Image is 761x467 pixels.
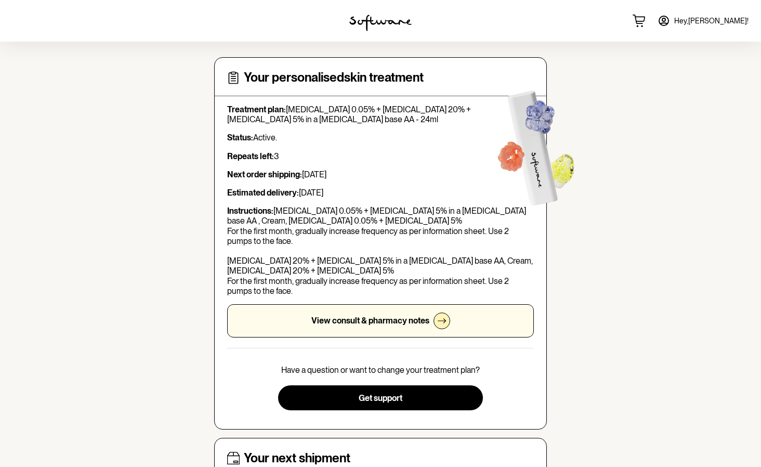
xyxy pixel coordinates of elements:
img: Software treatment bottle [476,70,593,219]
strong: Estimated delivery: [227,188,299,198]
strong: Status: [227,133,253,142]
span: Get support [359,393,402,403]
a: Hey,[PERSON_NAME]! [651,8,755,33]
strong: Next order shipping: [227,170,302,179]
strong: Instructions: [227,206,273,216]
h4: Your next shipment [244,451,350,466]
p: [MEDICAL_DATA] 0.05% + [MEDICAL_DATA] 20% + [MEDICAL_DATA] 5% in a [MEDICAL_DATA] base AA - 24ml [227,105,534,124]
p: View consult & pharmacy notes [311,316,429,326]
p: [DATE] [227,170,534,179]
p: [MEDICAL_DATA] 0.05% + [MEDICAL_DATA] 5% in a [MEDICAL_DATA] base AA , Cream, [MEDICAL_DATA] 0.05... [227,206,534,296]
p: 3 [227,151,534,161]
button: Get support [278,385,482,410]
p: Have a question or want to change your treatment plan? [281,365,480,375]
img: software logo [349,15,412,31]
h4: Your personalised skin treatment [244,70,424,85]
strong: Treatment plan: [227,105,286,114]
p: Active. [227,133,534,142]
strong: Repeats left: [227,151,274,161]
span: Hey, [PERSON_NAME] ! [674,17,749,25]
p: [DATE] [227,188,534,198]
